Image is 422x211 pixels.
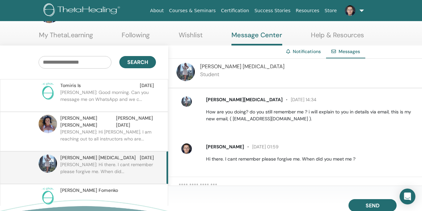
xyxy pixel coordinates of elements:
img: default.jpg [176,63,195,81]
a: My ThetaLearning [39,31,93,44]
span: Tomiris Is [60,82,81,89]
a: Resources [293,5,322,17]
p: [PERSON_NAME]: Good morning. Can you message me on WhatsApp and we c... [60,89,156,109]
a: Courses & Seminars [166,5,219,17]
img: no-photo.png [39,82,57,101]
span: [DATE] [140,82,154,89]
p: Student [200,71,285,78]
img: default.jpg [181,143,192,154]
img: logo.png [44,3,122,18]
a: Success Stories [252,5,293,17]
span: [PERSON_NAME][MEDICAL_DATA] [206,97,283,103]
img: default.jpg [39,115,57,133]
img: default.jpg [181,96,192,107]
span: [PERSON_NAME] Fomenko [60,187,118,194]
a: Following [122,31,150,44]
img: default.jpg [39,154,57,173]
img: default.jpg [345,5,355,16]
p: Hi there. I cant remember please forgive me. When did you meet me ? [206,156,414,163]
a: About [147,5,166,17]
span: [PERSON_NAME] [PERSON_NAME] [60,115,116,129]
p: [PERSON_NAME]: Hi [PERSON_NAME]. I am reaching out to all instructors who are... [60,129,156,148]
a: Message Center [231,31,282,45]
span: [DATE] 14:34 [283,97,316,103]
p: [PERSON_NAME]: Hi there. I cant remember please forgive me. When did... [60,161,156,181]
span: [PERSON_NAME][DATE] [116,115,154,129]
span: Send [366,202,379,209]
img: no-photo.png [39,187,57,205]
a: Help & Resources [311,31,364,44]
a: Certification [218,5,252,17]
span: [DATE] 01:59 [244,144,279,150]
p: How are you doing? do you still remember me ? i will explain to you in details via email, this is... [206,108,414,122]
a: Store [322,5,340,17]
span: Messages [339,48,360,54]
span: [PERSON_NAME] [206,144,244,150]
button: Search [119,56,156,68]
a: Notifications [293,48,321,54]
div: Open Intercom Messenger [400,189,415,204]
span: [DATE] [140,154,154,161]
a: Wishlist [179,31,203,44]
span: [PERSON_NAME] [MEDICAL_DATA] [60,154,136,161]
span: Search [127,59,148,66]
span: [PERSON_NAME] [MEDICAL_DATA] [200,63,285,70]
